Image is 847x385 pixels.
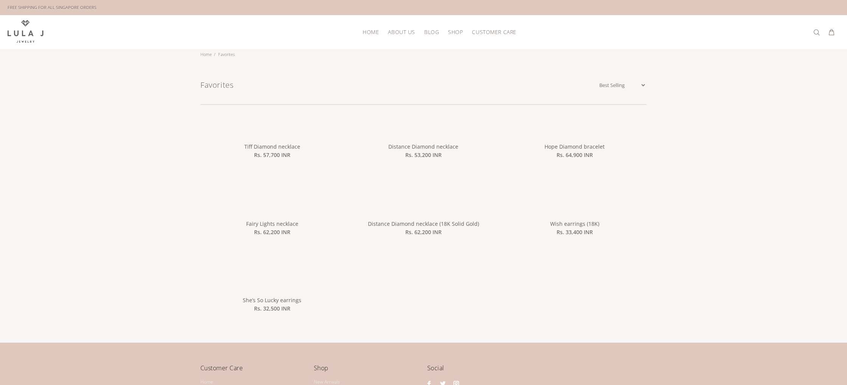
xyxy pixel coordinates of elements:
a: Tiff Diamond necklace [200,129,344,136]
a: Hope Diamond bracelet [544,143,605,150]
li: Favorites [214,49,237,60]
span: About Us [388,29,415,35]
a: About Us [383,26,419,38]
span: Rs. 62,200 INR [405,228,442,236]
span: Rs. 32,500 INR [254,304,290,313]
a: Distance Diamond necklace (18K Solid Gold) [368,220,479,227]
span: Rs. 64,900 INR [557,151,593,159]
a: Distance Diamond necklace (18K Solid Gold) [352,206,495,213]
span: Rs. 62,200 INR [254,228,290,236]
a: Shop [444,26,467,38]
span: Rs. 33,400 INR [557,228,593,236]
a: Distance Diamond necklace [352,129,495,136]
a: Distance Diamond necklace [388,143,458,150]
span: Shop [448,29,463,35]
h4: Social [427,363,647,379]
span: Rs. 53,200 INR [405,151,442,159]
span: Blog [424,29,439,35]
a: Fairy Lights necklace [246,220,298,227]
a: Hope Diamond bracelet [503,129,647,136]
a: Wish earrings (18K) [503,206,647,213]
h1: Favorites [200,79,598,91]
span: Customer Care [472,29,516,35]
a: Fairy Lights necklace [200,206,344,213]
h4: Customer Care [200,363,306,379]
a: Blog [420,26,444,38]
a: Wish earrings (18K) [550,220,599,227]
a: Customer Care [467,26,516,38]
a: HOME [358,26,383,38]
a: Home [200,51,212,57]
a: She’s So Lucky earrings [243,297,301,304]
span: Rs. 57,700 INR [254,151,290,159]
div: FREE SHIPPING FOR ALL SINGAPORE ORDERS [8,3,96,12]
h4: Shop [314,363,420,379]
a: She’s So Lucky earrings [200,283,344,290]
a: Tiff Diamond necklace [244,143,300,150]
span: HOME [363,29,379,35]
